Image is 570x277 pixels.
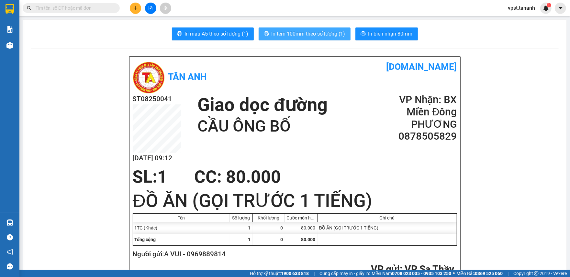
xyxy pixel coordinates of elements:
img: logo-vxr [6,4,14,14]
div: 1TG (Khác) [133,222,230,234]
span: In tem 100mm theo số lượng (1) [272,30,345,38]
img: solution-icon [6,26,13,33]
span: SL: [133,167,158,187]
span: message [7,263,13,270]
h2: ST08250041 [133,94,181,104]
input: Tìm tên, số ĐT hoặc mã đơn [36,5,112,12]
span: ⚪️ [453,272,455,275]
h2: VP Nhận: BX Miền Đông [379,94,457,118]
h2: Người gửi: A VUI - 0969889814 [133,249,454,260]
button: file-add [145,3,156,14]
div: ĐỒ ĂN (GỌI TRƯỚC 1 TIẾNG) [318,222,457,234]
span: plus [133,6,138,10]
span: Miền Nam [372,270,451,277]
span: Miền Bắc [456,270,503,277]
button: printerIn tem 100mm theo số lượng (1) [259,27,351,40]
img: logo.jpg [133,61,165,94]
span: | [508,270,509,277]
button: aim [160,3,171,14]
h1: ĐỒ ĂN (GỌI TRƯỚC 1 TIẾNG) [133,188,457,213]
span: 1 [248,237,251,242]
span: In mẫu A5 theo số lượng (1) [185,30,249,38]
span: 0 [281,237,283,242]
div: Cước món hàng [287,215,316,220]
span: Cung cấp máy in - giấy in: [319,270,370,277]
span: printer [361,31,366,37]
div: Khối lượng [254,215,283,220]
span: copyright [534,271,539,276]
span: printer [177,31,182,37]
div: CC : 80.000 [190,167,285,186]
button: plus [130,3,141,14]
span: VP gửi [371,263,400,275]
sup: 1 [547,3,551,7]
span: search [27,6,31,10]
b: Tân Anh [168,71,207,82]
h2: PHƯƠNG [379,118,457,131]
span: Hỗ trợ kỹ thuật: [250,270,309,277]
span: vpst.tananh [503,4,540,12]
h1: CẦU ÔNG BỐ [197,116,328,137]
span: printer [264,31,269,37]
strong: 0369 525 060 [475,271,503,276]
div: 0 [253,222,285,234]
span: file-add [148,6,153,10]
button: printerIn mẫu A5 theo số lượng (1) [172,27,254,40]
h1: Giao dọc đường [197,94,328,116]
div: Tên [135,215,228,220]
span: In biên nhận 80mm [368,30,413,38]
h2: 0878505829 [379,130,457,143]
button: caret-down [555,3,566,14]
span: | [314,270,315,277]
div: Ghi chú [319,215,455,220]
span: 80.000 [301,237,316,242]
img: warehouse-icon [6,219,13,226]
div: Số lượng [232,215,251,220]
span: Tổng cộng [135,237,156,242]
img: warehouse-icon [6,42,13,49]
div: 1 [230,222,253,234]
strong: 0708 023 035 - 0935 103 250 [392,271,451,276]
button: printerIn biên nhận 80mm [355,27,418,40]
h2: [DATE] 09:12 [133,153,181,164]
span: question-circle [7,234,13,240]
span: 1 [548,3,550,7]
strong: 1900 633 818 [281,271,309,276]
span: aim [163,6,168,10]
b: [DOMAIN_NAME] [386,61,457,72]
span: notification [7,249,13,255]
div: 80.000 [285,222,318,234]
img: icon-new-feature [543,5,549,11]
span: 1 [158,167,168,187]
span: caret-down [558,5,564,11]
h2: : VP Sa Thầy [133,263,454,276]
